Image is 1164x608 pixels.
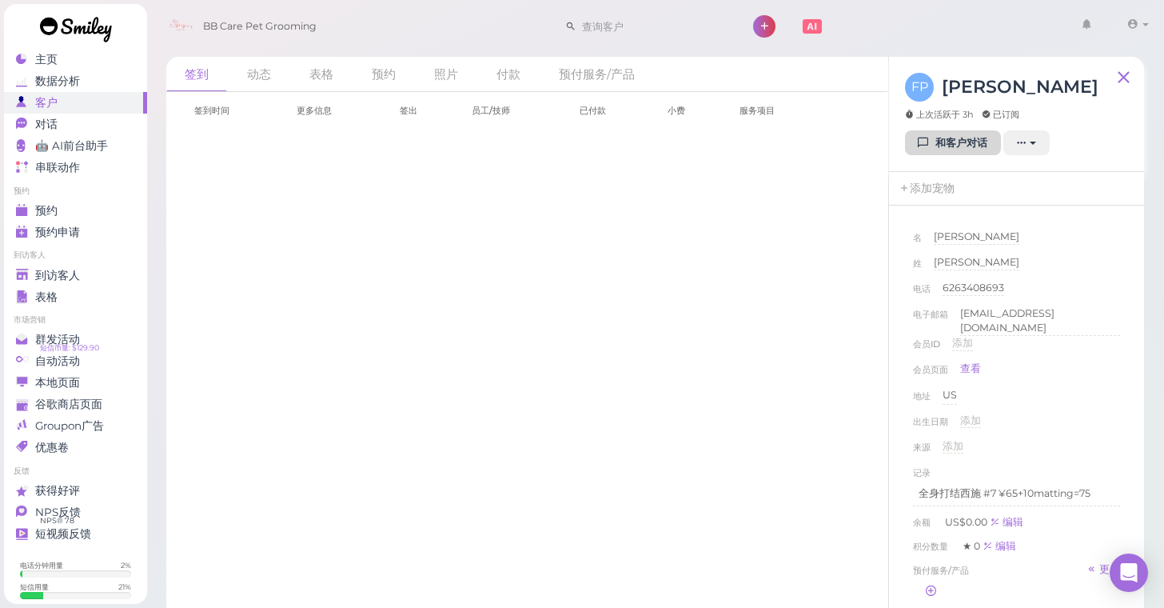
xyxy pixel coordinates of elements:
span: Groupon广告 [35,419,104,433]
span: 自动活动 [35,354,80,368]
a: 添加宠物 [889,172,964,206]
span: 本地页面 [35,376,80,390]
span: 群发活动 [35,333,80,346]
a: 客户 [4,92,147,114]
a: 短视频反馈 [4,523,147,545]
a: 预约 [353,57,414,91]
div: [PERSON_NAME] [934,255,1019,270]
li: 市场营销 [4,314,147,326]
a: 优惠卷 [4,437,147,458]
a: 到访客人 [4,265,147,286]
span: 谷歌商店页面 [35,398,102,411]
a: 签到 [166,57,227,92]
th: 员工/技师 [460,92,568,129]
span: 🤖 AI前台助手 [35,139,108,153]
a: 表格 [4,286,147,308]
a: 照片 [416,57,476,91]
span: 对话 [35,118,58,131]
span: 数据分析 [35,74,80,88]
div: 6263408693 [943,281,1004,296]
a: 群发活动 短信币量: $129.90 [4,329,147,350]
span: 会员页面 [913,362,948,384]
span: 姓 [913,255,922,281]
span: 优惠卷 [35,441,69,454]
div: 21 % [118,582,131,592]
span: 地址 [913,388,931,414]
a: 对话 [4,114,147,135]
th: 已付款 [568,92,655,129]
li: 预约 [4,186,147,197]
div: 电话分钟用量 [20,560,63,570]
span: 预约申请 [35,226,80,239]
a: Groupon广告 [4,415,147,437]
a: 串联动作 [4,157,147,178]
span: 到访客人 [35,269,80,282]
a: 自动活动 [4,350,147,372]
a: 编辑 [983,540,1016,552]
a: 动态 [229,57,289,91]
span: 获得好评 [35,484,80,498]
span: 预约 [35,204,58,218]
span: 串联动作 [35,161,80,174]
th: 签到时间 [182,92,285,129]
a: 和客户对话 [905,130,1001,156]
a: 付款 [478,57,539,91]
li: 到访客人 [4,250,147,261]
a: 预付服务/产品 [540,57,653,91]
div: 记录 [913,465,931,481]
a: 获得好评 [4,480,147,502]
th: 更多信息 [285,92,388,129]
a: 编辑 [990,516,1023,528]
a: 查看 [960,362,981,376]
th: 小费 [656,92,727,129]
div: 短信用量 [20,582,49,592]
span: 电话 [913,281,931,306]
span: 上次活跃于 3h [905,108,974,121]
span: 短视频反馈 [35,527,91,541]
span: 电子邮箱 [913,306,948,336]
a: 本地页面 [4,372,147,394]
div: US [943,388,957,404]
a: 预约 [4,200,147,222]
a: 🤖 AI前台助手 [4,135,147,157]
h3: [PERSON_NAME] [942,73,1098,101]
th: 服务项目 [727,92,831,129]
span: ★ 0 [963,540,983,552]
th: 签出 [388,92,460,129]
a: 谷歌商店页面 [4,394,147,415]
span: [PERSON_NAME] [934,230,1019,242]
input: 查询客户 [576,14,731,39]
span: US$0.00 [945,516,990,528]
div: [EMAIL_ADDRESS][DOMAIN_NAME] [960,306,1120,336]
span: 添加 [952,337,973,349]
span: 短信币量: $129.90 [40,342,99,354]
div: 2 % [121,560,131,570]
span: 已订阅 [982,108,1019,121]
a: 表格 [291,57,352,91]
span: 名 [913,230,922,255]
a: 更多 [1086,562,1120,578]
span: FP [905,73,934,102]
span: 来源 [913,439,931,465]
a: 数据分析 [4,70,147,92]
div: Open Intercom Messenger [1110,554,1148,592]
span: 添加 [960,414,981,426]
span: 主页 [35,53,58,66]
li: 反馈 [4,466,147,477]
span: 积分数量 [913,541,951,552]
p: 全身打结西施 #7 ¥65+10matting=75 [919,486,1114,501]
span: 出生日期 [913,414,948,439]
span: 客户 [35,96,58,110]
span: NPS® 78 [40,514,74,527]
span: 余额 [913,517,933,528]
span: 预付服务/产品 [913,562,969,578]
span: 表格 [35,290,58,304]
span: BB Care Pet Grooming [203,4,317,49]
a: NPS反馈 NPS® 78 [4,502,147,523]
a: 主页 [4,49,147,70]
span: 会员ID [913,336,940,362]
span: 添加 [943,440,963,452]
span: NPS反馈 [35,506,81,519]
